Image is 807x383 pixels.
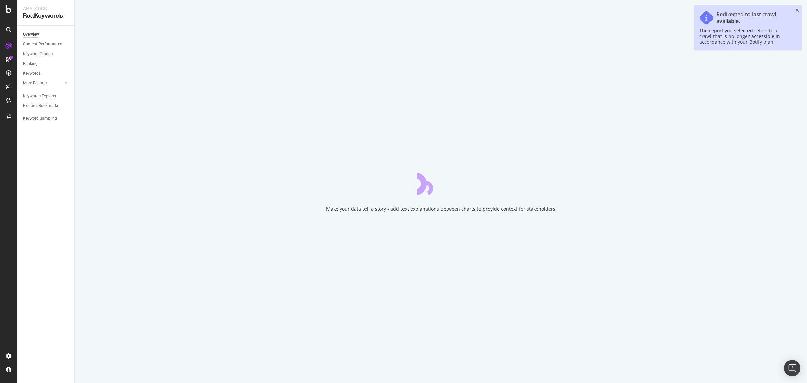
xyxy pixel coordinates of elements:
[23,93,70,100] a: Keywords Explorer
[23,115,70,122] a: Keyword Sampling
[23,31,39,38] div: Overview
[23,102,70,109] a: Explorer Bookmarks
[23,41,70,48] a: Content Performance
[784,360,800,376] div: Open Intercom Messenger
[23,50,53,58] div: Keyword Groups
[23,31,70,38] a: Overview
[417,171,465,195] div: animation
[23,60,70,67] a: Ranking
[716,11,790,24] div: Redirected to last crawl available.
[23,80,63,87] a: More Reports
[23,12,69,20] div: RealKeywords
[23,41,62,48] div: Content Performance
[326,206,555,212] div: Make your data tell a story - add text explanations between charts to provide context for stakeho...
[23,115,57,122] div: Keyword Sampling
[23,70,41,77] div: Keywords
[23,80,47,87] div: More Reports
[23,60,38,67] div: Ranking
[23,70,70,77] a: Keywords
[23,5,69,12] div: Analytics
[23,93,56,100] div: Keywords Explorer
[699,28,790,45] div: The report you selected refers to a crawl that is no longer accessible in accordance with your Bo...
[23,102,59,109] div: Explorer Bookmarks
[795,8,799,13] div: close toast
[23,50,70,58] a: Keyword Groups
